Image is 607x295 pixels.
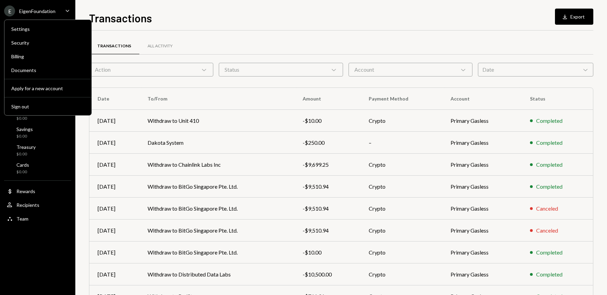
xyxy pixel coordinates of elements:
button: Export [555,9,593,25]
div: Sign out [11,104,85,109]
td: Crypto [361,198,442,220]
th: Status [522,88,593,110]
td: Withdraw to BitGo Singapore Pte. Ltd. [139,220,294,241]
a: Savings$0.00 [4,124,71,141]
div: Savings [16,126,33,132]
a: Settings [7,23,89,35]
td: Primary Gasless [442,198,522,220]
div: Completed [536,117,562,125]
td: Crypto [361,154,442,176]
div: Canceled [536,204,558,213]
div: Rewards [16,188,35,194]
div: -$10,500.00 [303,270,353,279]
td: Crypto [361,263,442,285]
div: Status [219,63,343,76]
div: Security [11,40,85,46]
div: All Activity [148,43,173,49]
div: $0.00 [16,116,51,121]
div: $0.00 [16,151,36,157]
td: Primary Gasless [442,220,522,241]
div: Completed [536,182,562,191]
td: Dakota System [139,132,294,154]
div: -$9,510.94 [303,226,353,235]
div: Action [89,63,213,76]
td: Withdraw to Unit 410 [139,110,294,132]
td: Crypto [361,220,442,241]
button: Sign out [7,101,89,113]
a: Recipients [4,199,71,211]
td: Primary Gasless [442,263,522,285]
div: E [4,5,15,16]
a: Documents [7,64,89,76]
div: [DATE] [98,117,131,125]
h1: Transactions [89,11,152,25]
div: Date [478,63,593,76]
a: Team [4,212,71,225]
div: -$250.00 [303,139,353,147]
div: Treasury [16,144,36,150]
div: -$9,510.94 [303,204,353,213]
div: Completed [536,161,562,169]
div: EigenFoundation [19,8,55,14]
div: Completed [536,270,562,279]
div: [DATE] [98,139,131,147]
td: Primary Gasless [442,176,522,198]
a: Transactions [89,37,139,55]
td: Withdraw to BitGo Singapore Pte. Ltd. [139,198,294,220]
td: – [361,132,442,154]
td: Primary Gasless [442,241,522,263]
div: Cards [16,162,29,168]
td: Withdraw to Chainlink Labs Inc [139,154,294,176]
td: Crypto [361,241,442,263]
a: Billing [7,50,89,62]
td: Withdraw to BitGo Singapore Pte. Ltd. [139,241,294,263]
div: [DATE] [98,248,131,257]
a: Security [7,36,89,49]
div: -$9,699.25 [303,161,353,169]
div: Completed [536,248,562,257]
div: Transactions [97,43,131,49]
a: Treasury$0.00 [4,142,71,158]
th: Date [89,88,139,110]
td: Primary Gasless [442,132,522,154]
div: Billing [11,54,85,59]
div: Apply for a new account [11,85,85,91]
div: $0.00 [16,133,33,139]
div: Account [349,63,473,76]
td: Primary Gasless [442,110,522,132]
div: Documents [11,67,85,73]
td: Crypto [361,110,442,132]
div: $0.00 [16,169,29,175]
div: [DATE] [98,204,131,213]
div: [DATE] [98,270,131,279]
a: All Activity [139,37,181,55]
button: Apply for a new account [7,82,89,95]
td: Withdraw to Distributed Data Labs [139,263,294,285]
div: [DATE] [98,161,131,169]
div: Team [16,216,28,222]
div: -$10.00 [303,248,353,257]
div: -$10.00 [303,117,353,125]
div: -$9,510.94 [303,182,353,191]
td: Primary Gasless [442,154,522,176]
a: Rewards [4,185,71,197]
td: Withdraw to BitGo Singapore Pte. Ltd. [139,176,294,198]
div: Settings [11,26,85,32]
th: Account [442,88,522,110]
th: Payment Method [361,88,442,110]
div: Canceled [536,226,558,235]
div: Recipients [16,202,39,208]
div: Completed [536,139,562,147]
div: [DATE] [98,226,131,235]
th: Amount [294,88,361,110]
td: Crypto [361,176,442,198]
div: [DATE] [98,182,131,191]
th: To/From [139,88,294,110]
a: Cards$0.00 [4,160,71,176]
